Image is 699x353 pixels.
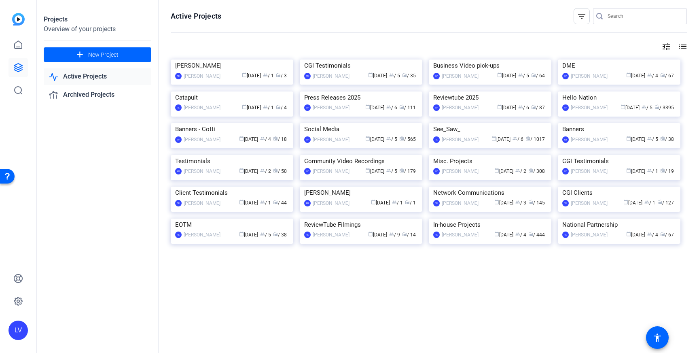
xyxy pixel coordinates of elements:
span: group [260,232,265,236]
span: radio [399,104,404,109]
div: Reviewtube 2025 [433,91,547,104]
div: In-house Projects [433,219,547,231]
div: National Partnership [562,219,676,231]
span: group [386,136,391,141]
span: group [263,104,268,109]
span: / 4 [647,73,658,79]
div: [PERSON_NAME] [313,231,349,239]
div: TE [433,136,440,143]
span: radio [531,72,536,77]
span: radio [657,200,662,204]
div: LV [433,168,440,174]
span: / 2 [515,168,526,174]
span: / 4 [260,136,271,142]
span: / 64 [531,73,545,79]
div: CM [304,73,311,79]
span: group [386,168,391,173]
span: group [647,136,652,141]
div: LV [562,104,569,111]
span: calendar_today [239,168,244,173]
span: [DATE] [239,168,258,174]
span: group [389,72,394,77]
span: calendar_today [626,72,631,77]
div: KB [175,168,182,174]
span: / 179 [399,168,416,174]
span: group [647,72,652,77]
span: / 50 [273,168,287,174]
img: blue-gradient.svg [12,13,25,26]
span: radio [525,136,530,141]
span: calendar_today [368,232,373,236]
span: [DATE] [626,232,645,238]
span: radio [660,168,665,173]
div: Testimonials [175,155,289,167]
div: TE [433,200,440,206]
span: group [515,168,520,173]
span: [DATE] [242,73,261,79]
span: group [260,136,265,141]
span: / 1 [392,200,403,206]
div: EOTM [175,219,289,231]
span: radio [402,232,407,236]
span: group [260,168,265,173]
mat-icon: tune [661,42,671,51]
a: Archived Projects [44,87,151,103]
div: CGI Clients [562,187,676,199]
mat-icon: accessibility [652,333,662,342]
span: / 1 [405,200,416,206]
div: [PERSON_NAME] [175,60,289,72]
span: radio [660,136,665,141]
span: [DATE] [623,200,642,206]
span: radio [399,168,404,173]
div: KB [562,136,569,143]
span: [DATE] [626,168,645,174]
span: [DATE] [365,168,384,174]
span: [DATE] [494,232,513,238]
div: Catapult [175,91,289,104]
span: radio [528,232,533,236]
span: / 4 [276,105,287,111]
div: [PERSON_NAME] [442,104,479,112]
div: Business Video pick-ups [433,60,547,72]
span: group [263,72,268,77]
span: radio [405,200,410,204]
span: calendar_today [491,136,496,141]
span: calendar_today [626,136,631,141]
span: [DATE] [371,200,390,206]
div: Overview of your projects [44,24,151,34]
span: / 5 [642,105,652,111]
span: group [518,72,523,77]
span: radio [273,136,278,141]
span: / 67 [660,232,674,238]
span: / 4 [647,232,658,238]
span: / 3 [515,200,526,206]
span: [DATE] [497,105,516,111]
div: [PERSON_NAME] [313,136,349,144]
div: [PERSON_NAME] [571,72,608,80]
span: calendar_today [494,232,499,236]
div: TE [562,200,569,206]
span: / 565 [399,136,416,142]
div: [PERSON_NAME] [442,72,479,80]
div: [PERSON_NAME] [313,104,349,112]
div: LV [304,136,311,143]
span: / 87 [531,105,545,111]
mat-icon: add [75,50,85,60]
span: / 38 [660,136,674,142]
div: Banners - Cotti [175,123,289,135]
span: / 35 [402,73,416,79]
div: [PERSON_NAME] [571,231,608,239]
span: calendar_today [497,72,502,77]
div: TE [304,232,311,238]
div: [PERSON_NAME] [442,199,479,207]
span: radio [655,104,659,109]
span: / 127 [657,200,674,206]
span: group [386,104,391,109]
span: / 5 [386,136,397,142]
span: [DATE] [239,232,258,238]
span: [DATE] [365,136,384,142]
span: [DATE] [626,136,645,142]
div: [PERSON_NAME] [184,199,220,207]
span: / 444 [528,232,545,238]
span: calendar_today [497,104,502,109]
